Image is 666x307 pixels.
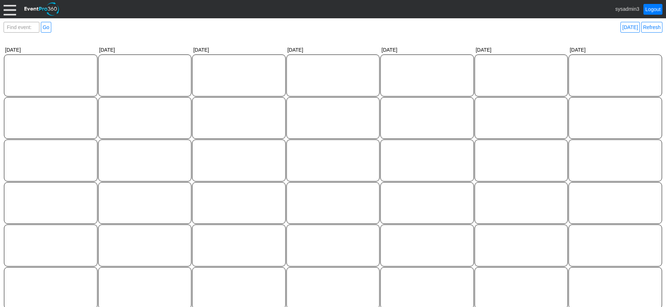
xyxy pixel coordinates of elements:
div: [DATE] [380,46,474,54]
a: Go [41,22,51,33]
div: [DATE] [568,46,662,54]
div: [DATE] [192,46,286,54]
a: [DATE] [620,22,640,33]
div: [DATE] [4,46,98,54]
a: Refresh [641,22,662,33]
img: EventPro360 [23,1,61,17]
span: sysadmin3 [615,6,639,11]
span: Find event: enter title [5,22,38,39]
a: Logout [643,4,662,15]
div: [DATE] [286,46,380,54]
div: [DATE] [98,46,192,54]
div: Menu: Click or 'Crtl+M' to toggle menu open/close [4,3,16,15]
div: [DATE] [474,46,569,54]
